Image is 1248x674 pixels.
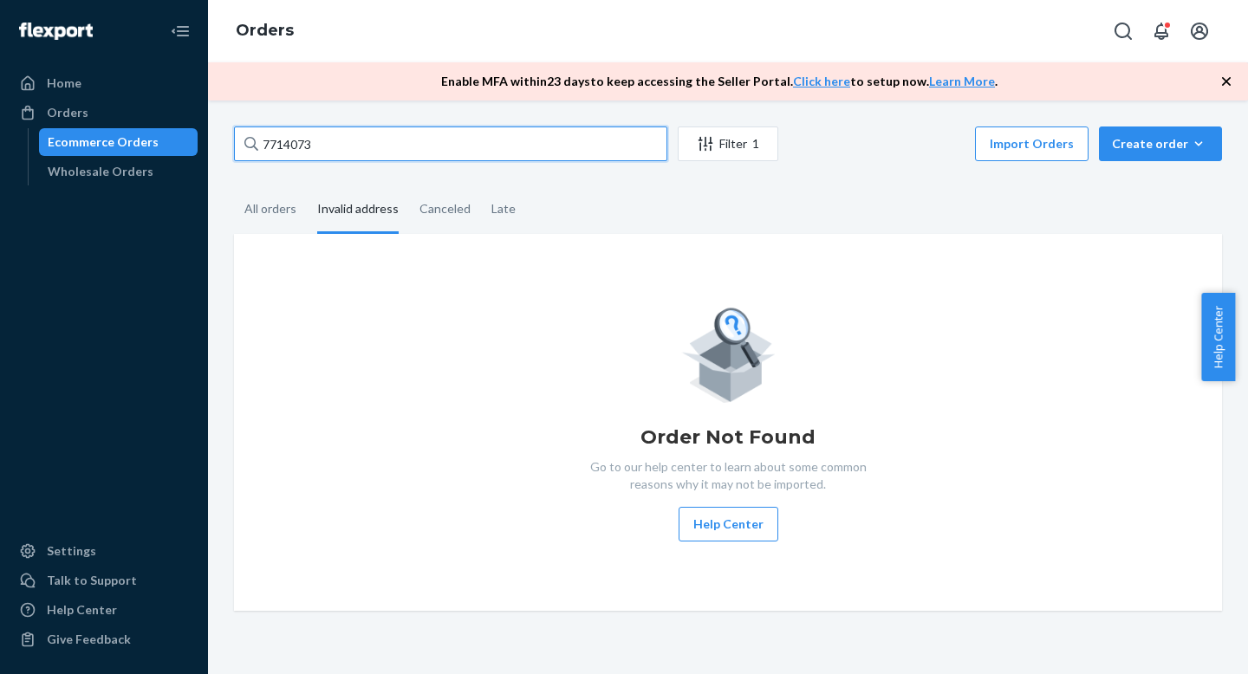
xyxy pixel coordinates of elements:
div: Late [491,186,516,231]
a: Home [10,69,198,97]
button: Help Center [679,507,778,541]
img: Empty list [681,303,776,403]
button: Help Center [1201,293,1235,381]
h1: Order Not Found [640,424,816,451]
a: Click here [793,74,850,88]
button: Open Search Box [1106,14,1141,49]
a: Orders [236,21,294,40]
div: Filter [679,135,777,152]
p: Enable MFA within 23 days to keep accessing the Seller Portal. to setup now. . [441,73,998,90]
a: Help Center [10,596,198,624]
div: Invalid address [317,186,399,234]
div: Talk to Support [47,572,137,589]
a: Learn More [929,74,995,88]
button: Create order [1099,126,1222,161]
div: 1 [752,135,759,152]
button: Filter [678,126,778,161]
div: Create order [1112,135,1209,152]
div: Canceled [419,186,471,231]
img: Flexport logo [19,23,93,40]
button: Close Navigation [163,14,198,49]
ol: breadcrumbs [222,6,308,56]
p: Go to our help center to learn about some common reasons why it may not be imported. [576,458,880,493]
a: Orders [10,99,198,126]
a: Settings [10,537,198,565]
div: Ecommerce Orders [48,133,159,151]
button: Import Orders [975,126,1089,161]
a: Talk to Support [10,567,198,594]
input: Search orders [234,126,667,161]
a: Ecommerce Orders [39,128,198,156]
a: Wholesale Orders [39,158,198,185]
div: Wholesale Orders [48,163,153,180]
div: Home [47,75,81,92]
button: Open account menu [1182,14,1217,49]
div: All orders [244,186,296,231]
div: Help Center [47,601,117,619]
div: Orders [47,104,88,121]
button: Give Feedback [10,625,198,653]
div: Settings [47,542,96,560]
div: Give Feedback [47,631,131,648]
button: Open notifications [1144,14,1179,49]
